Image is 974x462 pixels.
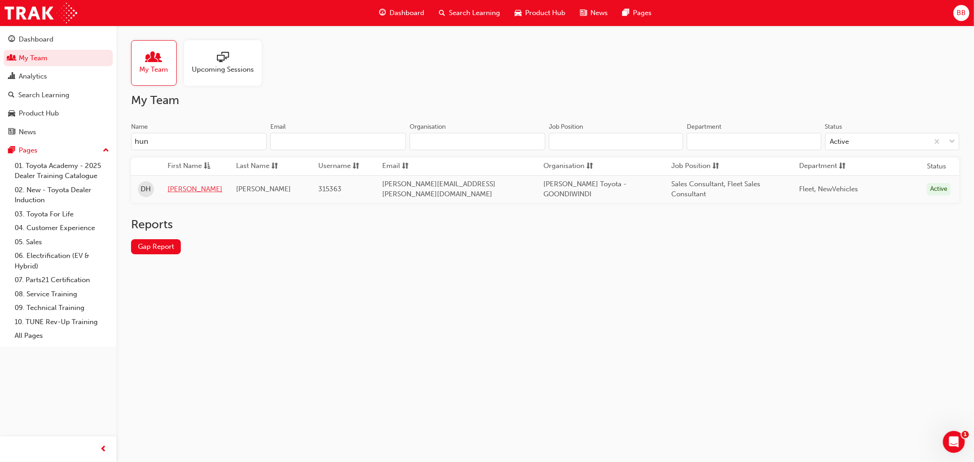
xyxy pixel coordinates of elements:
[168,161,218,172] button: First Nameasc-icon
[379,7,386,19] span: guage-icon
[19,108,59,119] div: Product Hub
[168,184,222,194] a: [PERSON_NAME]
[11,207,113,221] a: 03. Toyota For Life
[204,161,211,172] span: asc-icon
[140,64,168,75] span: My Team
[382,180,495,199] span: [PERSON_NAME][EMAIL_ADDRESS][PERSON_NAME][DOMAIN_NAME]
[236,161,269,172] span: Last Name
[8,147,15,155] span: pages-icon
[11,235,113,249] a: 05. Sales
[18,90,69,100] div: Search Learning
[8,110,15,118] span: car-icon
[8,128,15,136] span: news-icon
[4,87,113,104] a: Search Learning
[4,142,113,159] button: Pages
[382,161,432,172] button: Emailsorting-icon
[131,122,148,131] div: Name
[8,73,15,81] span: chart-icon
[192,64,254,75] span: Upcoming Sessions
[271,161,278,172] span: sorting-icon
[549,133,683,150] input: Job Position
[622,7,629,19] span: pages-icon
[19,127,36,137] div: News
[927,183,951,195] div: Active
[11,249,113,273] a: 06. Electrification (EV & Hybrid)
[615,4,659,22] a: pages-iconPages
[270,133,406,150] input: Email
[390,8,424,18] span: Dashboard
[957,8,966,18] span: BB
[19,34,53,45] div: Dashboard
[168,161,202,172] span: First Name
[4,29,113,142] button: DashboardMy TeamAnalyticsSearch LearningProduct HubNews
[217,52,229,64] span: sessionType_ONLINE_URL-icon
[507,4,573,22] a: car-iconProduct Hub
[633,8,652,18] span: Pages
[318,161,351,172] span: Username
[402,161,409,172] span: sorting-icon
[4,31,113,48] a: Dashboard
[687,133,821,150] input: Department
[11,287,113,301] a: 08. Service Training
[687,122,721,131] div: Department
[8,36,15,44] span: guage-icon
[5,3,77,23] img: Trak
[141,184,151,194] span: DH
[11,329,113,343] a: All Pages
[11,301,113,315] a: 09. Technical Training
[184,40,269,86] a: Upcoming Sessions
[11,183,113,207] a: 02. New - Toyota Dealer Induction
[410,122,446,131] div: Organisation
[543,161,584,172] span: Organisation
[830,136,849,147] div: Active
[949,136,955,148] span: down-icon
[799,161,849,172] button: Departmentsorting-icon
[131,239,181,254] a: Gap Report
[103,145,109,157] span: up-icon
[449,8,500,18] span: Search Learning
[382,161,400,172] span: Email
[8,91,15,100] span: search-icon
[11,159,113,183] a: 01. Toyota Academy - 2025 Dealer Training Catalogue
[543,161,594,172] button: Organisationsorting-icon
[580,7,587,19] span: news-icon
[927,161,946,172] th: Status
[671,161,711,172] span: Job Position
[590,8,608,18] span: News
[439,7,445,19] span: search-icon
[586,161,593,172] span: sorting-icon
[148,52,160,64] span: people-icon
[432,4,507,22] a: search-iconSearch Learning
[4,124,113,141] a: News
[839,161,846,172] span: sorting-icon
[353,161,359,172] span: sorting-icon
[515,7,521,19] span: car-icon
[270,122,286,131] div: Email
[19,145,37,156] div: Pages
[318,161,369,172] button: Usernamesorting-icon
[799,161,837,172] span: Department
[4,50,113,67] a: My Team
[236,161,286,172] button: Last Namesorting-icon
[8,54,15,63] span: people-icon
[131,217,959,232] h2: Reports
[236,185,291,193] span: [PERSON_NAME]
[318,185,342,193] span: 315363
[4,105,113,122] a: Product Hub
[712,161,719,172] span: sorting-icon
[131,93,959,108] h2: My Team
[4,68,113,85] a: Analytics
[943,431,965,453] iframe: Intercom live chat
[131,40,184,86] a: My Team
[825,122,842,131] div: Status
[11,221,113,235] a: 04. Customer Experience
[372,4,432,22] a: guage-iconDashboard
[671,161,721,172] button: Job Positionsorting-icon
[962,431,969,438] span: 1
[953,5,969,21] button: BB
[11,315,113,329] a: 10. TUNE Rev-Up Training
[549,122,583,131] div: Job Position
[671,180,760,199] span: Sales Consultant, Fleet Sales Consultant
